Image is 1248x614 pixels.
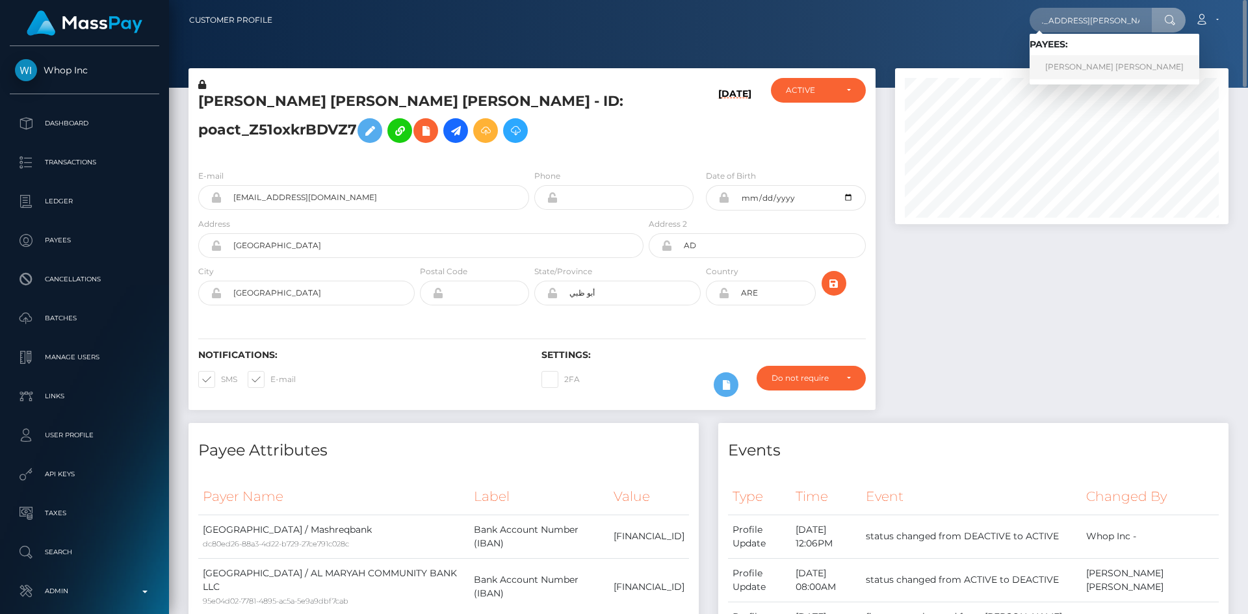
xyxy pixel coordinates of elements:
p: Links [15,387,154,406]
th: Type [728,479,791,515]
td: [DATE] 08:00AM [791,558,861,602]
a: Payees [10,224,159,257]
td: Bank Account Number (IBAN) [469,515,609,558]
td: Whop Inc - [1082,515,1219,558]
td: status changed from DEACTIVE to ACTIVE [861,515,1082,558]
label: Address 2 [649,218,687,230]
a: Links [10,380,159,413]
a: Search [10,536,159,569]
a: User Profile [10,419,159,452]
label: E-mail [198,170,224,182]
td: [DATE] 12:06PM [791,515,861,558]
h4: Events [728,439,1219,462]
td: Profile Update [728,515,791,558]
button: ACTIVE [771,78,866,103]
p: Transactions [15,153,154,172]
label: Phone [534,170,560,182]
a: Initiate Payout [443,118,468,143]
td: [PERSON_NAME] [PERSON_NAME] [1082,558,1219,602]
th: Time [791,479,861,515]
a: Admin [10,575,159,608]
span: Whop Inc [10,64,159,76]
p: API Keys [15,465,154,484]
p: Taxes [15,504,154,523]
p: Cancellations [15,270,154,289]
p: Manage Users [15,348,154,367]
td: Profile Update [728,558,791,602]
label: 2FA [541,371,580,388]
td: [FINANCIAL_ID] [609,515,689,558]
label: Country [706,266,738,277]
a: Customer Profile [189,6,272,34]
a: Transactions [10,146,159,179]
h6: Notifications: [198,350,522,361]
label: Postal Code [420,266,467,277]
p: Search [15,543,154,562]
h6: [DATE] [718,88,751,154]
label: State/Province [534,266,592,277]
p: Admin [15,582,154,601]
small: 95e04d02-7781-4895-ac5a-5e9a9dbf7cab [203,596,348,606]
th: Label [469,479,609,515]
th: Payer Name [198,479,469,515]
small: dc80ed26-88a3-4d22-b729-27ce791c028c [203,539,349,548]
div: ACTIVE [786,85,836,96]
img: Whop Inc [15,59,37,81]
label: SMS [198,371,237,388]
td: [GEOGRAPHIC_DATA] / Mashreqbank [198,515,469,558]
th: Value [609,479,689,515]
h6: Settings: [541,350,865,361]
label: City [198,266,214,277]
p: Payees [15,231,154,250]
p: Dashboard [15,114,154,133]
h4: Payee Attributes [198,439,689,462]
th: Event [861,479,1082,515]
th: Changed By [1082,479,1219,515]
a: Batches [10,302,159,335]
td: status changed from ACTIVE to DEACTIVE [861,558,1082,602]
p: Ledger [15,192,154,211]
img: MassPay Logo [27,10,142,36]
a: Ledger [10,185,159,218]
input: Search... [1030,8,1152,32]
h6: Payees: [1030,39,1199,50]
div: Do not require [772,373,836,383]
a: Manage Users [10,341,159,374]
h5: [PERSON_NAME] [PERSON_NAME] [PERSON_NAME] - ID: poact_Z51oxkrBDVZ7 [198,92,636,149]
label: Address [198,218,230,230]
a: Dashboard [10,107,159,140]
button: Do not require [757,366,866,390]
p: User Profile [15,426,154,445]
a: Cancellations [10,263,159,296]
a: Taxes [10,497,159,530]
a: API Keys [10,458,159,491]
label: Date of Birth [706,170,756,182]
a: [PERSON_NAME] [PERSON_NAME] [1030,55,1199,79]
p: Batches [15,309,154,328]
label: E-mail [248,371,296,388]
